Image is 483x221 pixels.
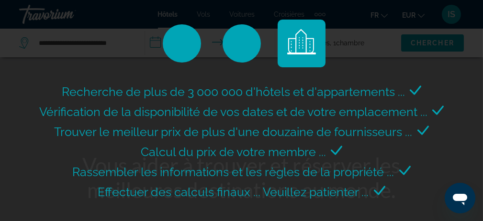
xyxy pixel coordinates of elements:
span: Rassembler les informations et les règles de la propriété ... [73,165,394,179]
span: Trouver le meilleur prix de plus d'une douzaine de fournisseurs ... [55,125,413,139]
span: Vérification de la disponibilité de vos dates et de votre emplacement ... [39,105,427,119]
span: Calcul du prix de votre membre ... [141,145,326,159]
iframe: Bouton de lancement de la fenêtre de messagerie [445,183,475,213]
span: Effectuer des calculs finaux ... Veuillez patienter ... [98,185,369,199]
span: Recherche de plus de 3 000 000 d'hôtels et d'appartements ... [62,84,405,99]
